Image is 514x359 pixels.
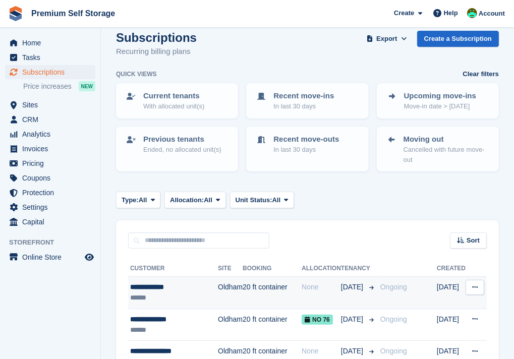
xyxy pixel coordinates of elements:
[116,192,160,208] button: Type: All
[122,195,139,205] span: Type:
[404,134,490,145] p: Moving out
[218,261,243,277] th: Site
[9,237,100,248] span: Storefront
[302,315,333,325] span: No 76
[302,261,341,277] th: Allocation
[437,261,466,277] th: Created
[143,90,204,102] p: Current tenants
[5,156,95,170] a: menu
[230,192,294,208] button: Unit Status: All
[341,314,365,325] span: [DATE]
[116,46,197,57] p: Recurring billing plans
[5,127,95,141] a: menu
[5,250,95,264] a: menu
[116,70,157,79] h6: Quick views
[417,31,499,47] a: Create a Subscription
[22,156,83,170] span: Pricing
[22,36,83,50] span: Home
[22,171,83,185] span: Coupons
[23,81,95,92] a: Price increases NEW
[143,134,221,145] p: Previous tenants
[83,251,95,263] a: Preview store
[467,8,477,18] img: Anthony Bell
[243,277,302,309] td: 20 ft container
[463,69,499,79] a: Clear filters
[467,235,480,246] span: Sort
[341,346,365,356] span: [DATE]
[22,142,83,156] span: Invoices
[404,145,490,164] p: Cancelled with future move-out
[380,347,407,355] span: Ongoing
[8,6,23,21] img: stora-icon-8386f47178a22dfd0bd8f6a31ec36ba5ce8667c1dd55bd0f319d3a0aa187defe.svg
[273,145,339,155] p: In last 30 days
[22,200,83,214] span: Settings
[139,195,147,205] span: All
[5,142,95,156] a: menu
[23,82,72,91] span: Price increases
[341,282,365,292] span: [DATE]
[5,50,95,65] a: menu
[218,277,243,309] td: Oldham
[22,215,83,229] span: Capital
[143,145,221,155] p: Ended, no allocated unit(s)
[5,65,95,79] a: menu
[22,127,83,141] span: Analytics
[273,101,334,111] p: In last 30 days
[380,315,407,323] span: Ongoing
[5,186,95,200] a: menu
[5,215,95,229] a: menu
[272,195,281,205] span: All
[437,277,466,309] td: [DATE]
[128,261,218,277] th: Customer
[170,195,204,205] span: Allocation:
[404,101,476,111] p: Move-in date > [DATE]
[22,50,83,65] span: Tasks
[5,112,95,127] a: menu
[341,261,376,277] th: Tenancy
[394,8,414,18] span: Create
[5,98,95,112] a: menu
[143,101,204,111] p: With allocated unit(s)
[5,200,95,214] a: menu
[22,186,83,200] span: Protection
[302,346,341,356] div: None
[378,128,498,171] a: Moving out Cancelled with future move-out
[479,9,505,19] span: Account
[273,134,339,145] p: Recent move-outs
[437,309,466,341] td: [DATE]
[302,282,341,292] div: None
[273,90,334,102] p: Recent move-ins
[164,192,226,208] button: Allocation: All
[404,90,476,102] p: Upcoming move-ins
[22,112,83,127] span: CRM
[378,84,498,117] a: Upcoming move-ins Move-in date > [DATE]
[243,261,302,277] th: Booking
[204,195,212,205] span: All
[5,36,95,50] a: menu
[247,84,367,117] a: Recent move-ins In last 30 days
[116,31,197,44] h1: Subscriptions
[380,283,407,291] span: Ongoing
[5,171,95,185] a: menu
[247,128,367,161] a: Recent move-outs In last 30 days
[376,34,397,44] span: Export
[218,309,243,341] td: Oldham
[444,8,458,18] span: Help
[27,5,119,22] a: Premium Self Storage
[117,128,237,161] a: Previous tenants Ended, no allocated unit(s)
[22,98,83,112] span: Sites
[236,195,272,205] span: Unit Status:
[22,250,83,264] span: Online Store
[243,309,302,341] td: 20 ft container
[79,81,95,91] div: NEW
[22,65,83,79] span: Subscriptions
[117,84,237,117] a: Current tenants With allocated unit(s)
[365,31,409,47] button: Export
